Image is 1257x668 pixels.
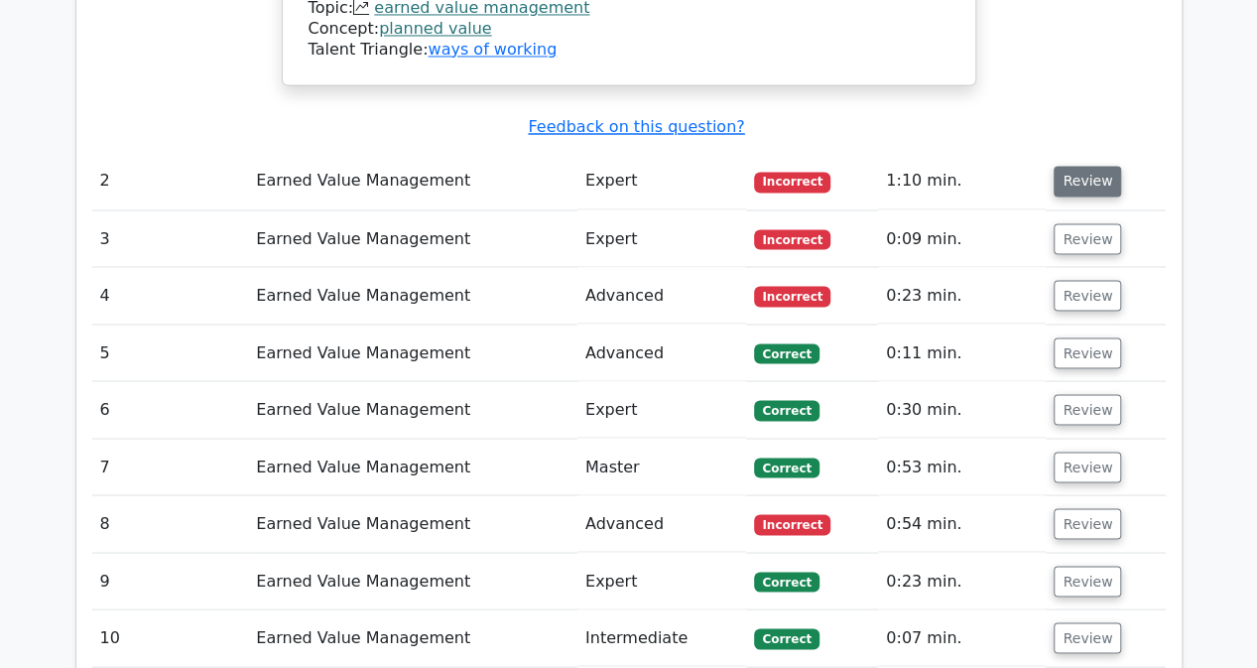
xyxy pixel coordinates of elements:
td: 0:53 min. [878,439,1046,495]
a: planned value [379,19,491,38]
td: Earned Value Management [248,495,577,552]
td: 0:11 min. [878,325,1046,381]
button: Review [1054,566,1121,597]
button: Review [1054,452,1121,482]
a: ways of working [428,40,557,59]
a: Feedback on this question? [528,117,744,136]
span: Correct [754,400,818,420]
td: 0:30 min. [878,381,1046,438]
td: 7 [92,439,249,495]
td: 0:09 min. [878,210,1046,267]
td: Earned Value Management [248,210,577,267]
td: Expert [577,153,747,209]
td: Earned Value Management [248,325,577,381]
div: Concept: [309,19,949,40]
td: 10 [92,609,249,666]
td: Expert [577,553,747,609]
button: Review [1054,622,1121,653]
td: 0:07 min. [878,609,1046,666]
span: Incorrect [754,229,830,249]
span: Correct [754,458,818,477]
td: 3 [92,210,249,267]
td: Earned Value Management [248,381,577,438]
td: Expert [577,381,747,438]
td: 2 [92,153,249,209]
td: 0:23 min. [878,553,1046,609]
td: Earned Value Management [248,553,577,609]
td: Advanced [577,495,747,552]
td: 6 [92,381,249,438]
span: Correct [754,343,818,363]
td: Earned Value Management [248,153,577,209]
td: Advanced [577,325,747,381]
span: Incorrect [754,514,830,534]
td: 4 [92,267,249,324]
span: Correct [754,628,818,648]
td: 1:10 min. [878,153,1046,209]
td: 0:54 min. [878,495,1046,552]
td: Intermediate [577,609,747,666]
td: Expert [577,210,747,267]
button: Review [1054,280,1121,311]
td: 0:23 min. [878,267,1046,324]
button: Review [1054,337,1121,368]
button: Review [1054,394,1121,425]
button: Review [1054,166,1121,197]
span: Incorrect [754,286,830,306]
button: Review [1054,223,1121,254]
td: Earned Value Management [248,267,577,324]
td: Earned Value Management [248,609,577,666]
button: Review [1054,508,1121,539]
span: Correct [754,572,818,592]
td: Advanced [577,267,747,324]
td: Master [577,439,747,495]
td: Earned Value Management [248,439,577,495]
td: 5 [92,325,249,381]
span: Incorrect [754,172,830,192]
td: 9 [92,553,249,609]
td: 8 [92,495,249,552]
